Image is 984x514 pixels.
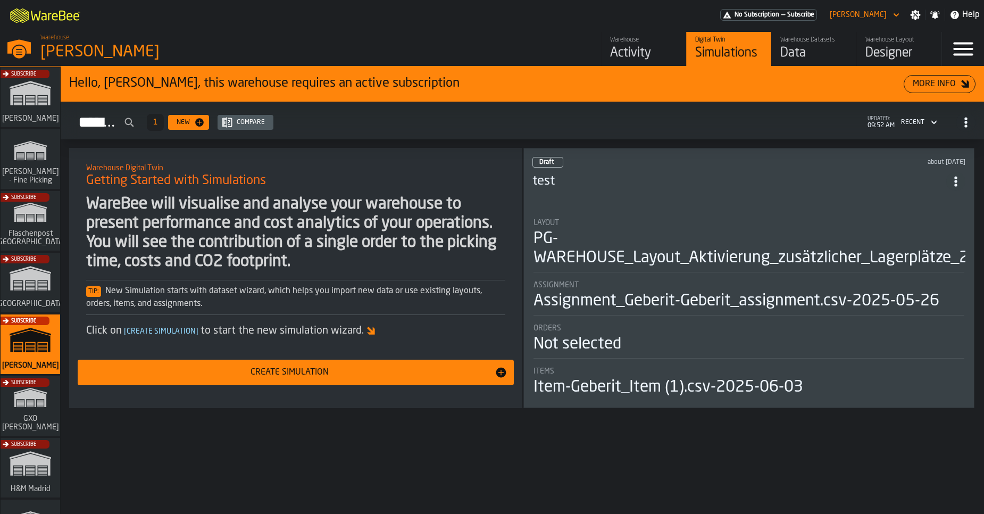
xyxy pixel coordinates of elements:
button: button-More Info [904,75,975,93]
span: Draft [539,159,554,165]
div: DropdownMenuValue-4 [897,116,939,129]
label: button-toggle-Menu [942,32,984,66]
a: link-to-/wh/i/1653e8cc-126b-480f-9c47-e01e76aa4a88/feed/ [601,32,686,66]
div: More Info [908,78,960,90]
div: Warehouse Datasets [780,36,848,44]
span: Create Simulation [122,328,201,335]
div: Warehouse [610,36,678,44]
span: Subscribe [11,71,36,77]
label: button-toggle-Help [945,9,984,21]
span: Subscribe [11,195,36,201]
div: Simulations [695,45,763,62]
div: Title [533,281,964,289]
div: Create Simulation [84,366,495,379]
span: Help [962,9,980,21]
span: No Subscription [735,11,779,19]
a: link-to-/wh/i/1653e8cc-126b-480f-9c47-e01e76aa4a88/designer [856,32,941,66]
label: button-toggle-Settings [906,10,925,20]
div: DropdownMenuValue-Sebastian Petruch Petruch [825,9,902,21]
div: New Simulation starts with dataset wizard, which helps you import new data or use existing layout... [86,285,505,310]
div: ItemListCard- [69,148,522,408]
div: Item-Geberit_Item (1).csv-2025-06-03 [533,378,803,397]
div: DropdownMenuValue-Sebastian Petruch Petruch [830,11,887,19]
span: [ [124,328,127,335]
div: [PERSON_NAME] [40,43,328,62]
div: Data [780,45,848,62]
div: Menu Subscription [720,9,817,21]
button: button-Create Simulation [78,360,514,385]
div: stat-Layout [533,219,964,272]
span: Getting Started with Simulations [86,172,266,189]
div: stat-Items [533,367,964,397]
div: New [172,119,194,126]
section: card-SimulationDashboardCard-draft [532,208,965,399]
span: Subscribe [787,11,814,19]
a: link-to-/wh/i/1653e8cc-126b-480f-9c47-e01e76aa4a88/pricing/ [720,9,817,21]
div: WareBee will visualise and analyse your warehouse to present performance and cost analytics of yo... [86,195,505,271]
div: stat-Assignment [533,281,964,316]
div: Digital Twin [695,36,763,44]
span: Subscribe [11,256,36,262]
a: link-to-/wh/i/1653e8cc-126b-480f-9c47-e01e76aa4a88/data [771,32,856,66]
div: ItemListCard- [61,67,984,102]
div: Title [533,219,964,227]
span: Items [533,367,554,376]
button: button-New [168,115,209,130]
a: link-to-/wh/i/0438fb8c-4a97-4a5b-bcc6-2889b6922db0/simulations [1,438,60,500]
span: — [781,11,785,19]
div: Title [533,324,964,333]
button: button-Compare [218,115,273,130]
span: 1 [153,119,157,126]
span: updated: [868,116,895,122]
span: Orders [533,324,561,333]
a: link-to-/wh/i/b5402f52-ce28-4f27-b3d4-5c6d76174849/simulations [1,253,60,314]
div: stat-Orders [533,324,964,359]
span: Subscribe [11,380,36,386]
h2: Sub Title [86,162,505,172]
div: status-0 2 [532,157,563,168]
h3: test [532,173,946,190]
label: button-toggle-Notifications [925,10,945,20]
a: link-to-/wh/i/1653e8cc-126b-480f-9c47-e01e76aa4a88/simulations [1,314,60,376]
h2: button-Simulations [61,102,984,139]
div: Designer [865,45,933,62]
a: link-to-/wh/i/a0d9589e-ccad-4b62-b3a5-e9442830ef7e/simulations [1,191,60,253]
div: Title [533,367,964,376]
div: ButtonLoadMore-Load More-Prev-First-Last [143,114,168,131]
a: link-to-/wh/i/72fe6713-8242-4c3c-8adf-5d67388ea6d5/simulations [1,68,60,129]
div: Assignment_Geberit-Geberit_assignment.csv-2025-05-26 [533,292,939,311]
span: Subscribe [11,318,36,324]
span: 09:52 AM [868,122,895,129]
div: Activity [610,45,678,62]
div: Compare [232,119,269,126]
a: link-to-/wh/i/48cbecf7-1ea2-4bc9-a439-03d5b66e1a58/simulations [1,129,60,191]
div: Updated: 6/16/2025, 2:25:12 PM Created: 6/16/2025, 2:25:02 PM [765,159,965,166]
div: title-Getting Started with Simulations [78,156,514,195]
div: Hello, [PERSON_NAME], this warehouse requires an active subscription [69,75,904,92]
span: Subscribe [11,442,36,447]
span: Assignment [533,281,579,289]
div: Warehouse Layout [865,36,933,44]
div: DropdownMenuValue-4 [901,119,924,126]
div: Click on to start the new simulation wizard. [86,324,505,338]
span: Warehouse [40,34,69,42]
a: link-to-/wh/i/1653e8cc-126b-480f-9c47-e01e76aa4a88/simulations [686,32,771,66]
span: ] [196,328,198,335]
div: ItemListCard-DashboardItemContainer [523,148,974,408]
a: link-to-/wh/i/baca6aa3-d1fc-43c0-a604-2a1c9d5db74d/simulations [1,376,60,438]
span: Tip: [86,286,101,297]
div: Not selected [533,335,621,354]
span: Layout [533,219,559,227]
